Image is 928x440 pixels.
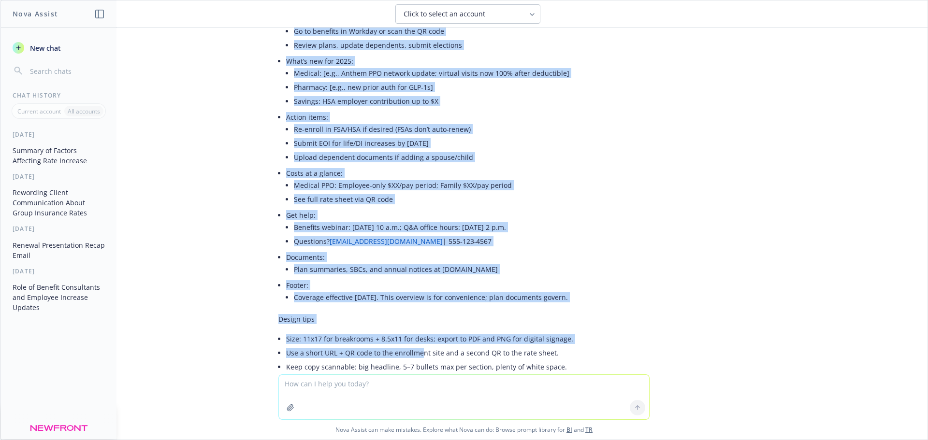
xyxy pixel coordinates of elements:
[294,178,650,192] li: Medical PPO: Employee‑only $XX/pay period; Family $XX/pay period
[294,262,650,276] li: Plan summaries, SBCs, and annual notices at [DOMAIN_NAME]
[286,12,650,54] li: How to enroll:
[286,166,650,208] li: Costs at a glance:
[330,237,443,246] a: [EMAIL_ADDRESS][DOMAIN_NAME]
[28,64,105,78] input: Search chats
[286,54,650,110] li: What’s new for 2025:
[286,208,650,250] li: Get help:
[294,94,650,108] li: Savings: HSA employer contribution up to $X
[395,4,540,24] button: Click to select an account
[1,267,116,275] div: [DATE]
[286,250,650,278] li: Documents:
[566,426,572,434] a: BI
[294,220,650,234] li: Benefits webinar: [DATE] 10 a.m.; Q&A office hours: [DATE] 2 p.m.
[286,110,650,166] li: Action items:
[404,9,485,19] span: Click to select an account
[294,122,650,136] li: Re‑enroll in FSA/HSA if desired (FSAs don’t auto‑renew)
[294,24,650,38] li: Go to benefits in Workday or scan the QR code
[294,136,650,150] li: Submit EOI for life/DI increases by [DATE]
[28,43,61,53] span: New chat
[1,172,116,181] div: [DATE]
[294,234,650,248] li: Questions? | 555‑123‑4567
[585,426,593,434] a: TR
[9,142,109,169] button: Summary of Factors Affecting Rate Increase
[294,38,650,52] li: Review plans, update dependents, submit elections
[294,192,650,206] li: See full rate sheet via QR code
[294,290,650,304] li: Coverage effective [DATE]. This overview is for convenience; plan documents govern.
[1,91,116,99] div: Chat History
[13,9,58,19] h1: Nova Assist
[9,185,109,221] button: Rewording Client Communication About Group Insurance Rates
[9,237,109,263] button: Renewal Presentation Recap Email
[294,150,650,164] li: Upload dependent documents if adding a spouse/child
[17,107,61,115] p: Current account
[278,314,650,324] p: Design tips
[286,332,650,346] li: Size: 11x17 for breakrooms + 8.5x11 for desks; export to PDF and PNG for digital signage.
[286,360,650,374] li: Keep copy scannable: big headline, 5–7 bullets max per section, plenty of white space.
[9,39,109,57] button: New chat
[1,130,116,139] div: [DATE]
[1,225,116,233] div: [DATE]
[286,346,650,360] li: Use a short URL + QR code to the enrollment site and a second QR to the rate sheet.
[4,420,924,440] span: Nova Assist can make mistakes. Explore what Nova can do: Browse prompt library for and
[294,66,650,80] li: Medical: [e.g., Anthem PPO network update; virtual visits now 100% after deductible]
[286,278,650,306] li: Footer:
[68,107,100,115] p: All accounts
[294,80,650,94] li: Pharmacy: [e.g., new prior auth for GLP‑1s]
[9,279,109,315] button: Role of Benefit Consultants and Employee Increase Updates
